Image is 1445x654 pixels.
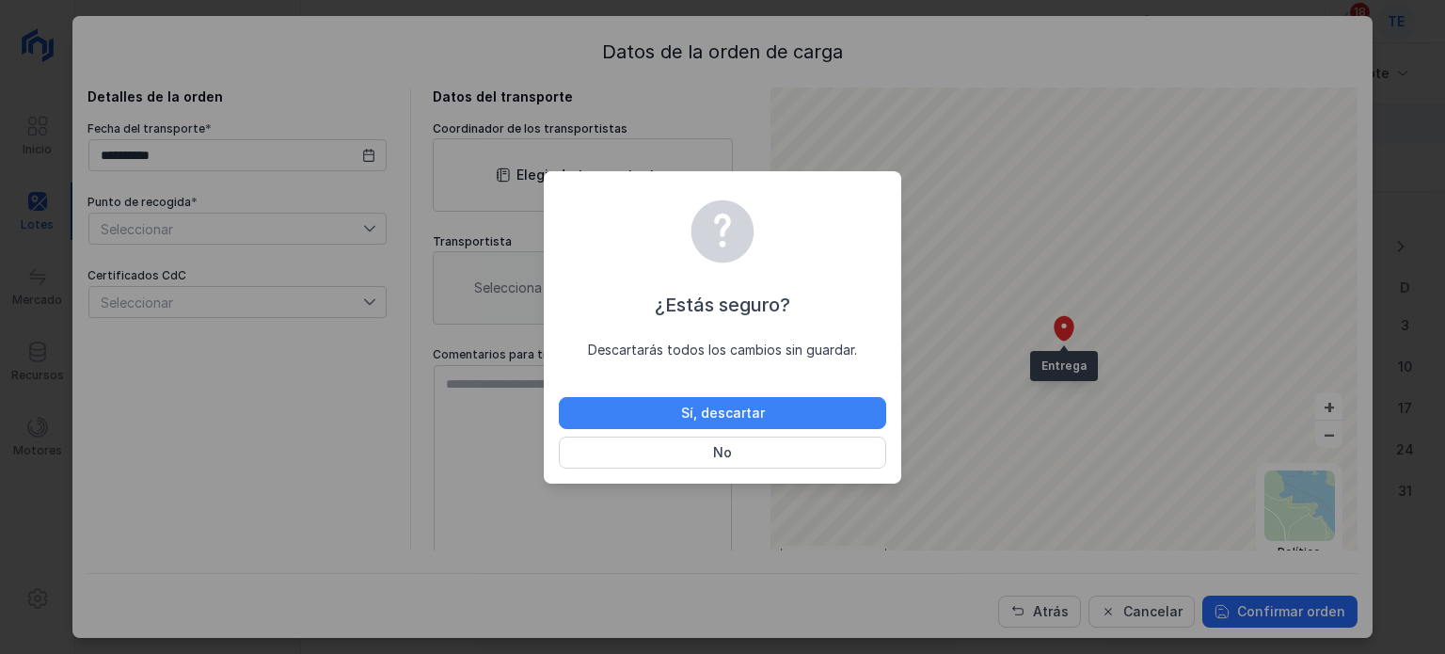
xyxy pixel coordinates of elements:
button: Sí, descartar [559,397,886,429]
div: ¿Estás seguro? [559,292,886,318]
div: Sí, descartar [681,404,765,423]
div: Descartarás todos los cambios sin guardar. [559,341,886,359]
button: No [559,437,886,469]
div: No [713,443,732,462]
